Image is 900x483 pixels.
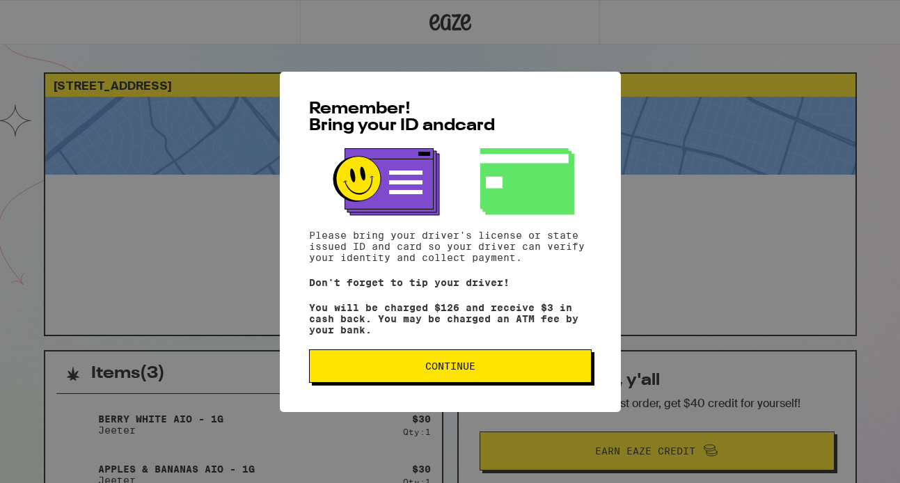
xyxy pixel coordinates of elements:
[309,349,592,383] button: Continue
[309,302,592,335] p: You will be charged $126 and receive $3 in cash back. You may be charged an ATM fee by your bank.
[309,101,495,134] span: Remember! Bring your ID and card
[425,361,475,371] span: Continue
[309,277,592,288] p: Don't forget to tip your driver!
[309,230,592,263] p: Please bring your driver's license or state issued ID and card so your driver can verify your ide...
